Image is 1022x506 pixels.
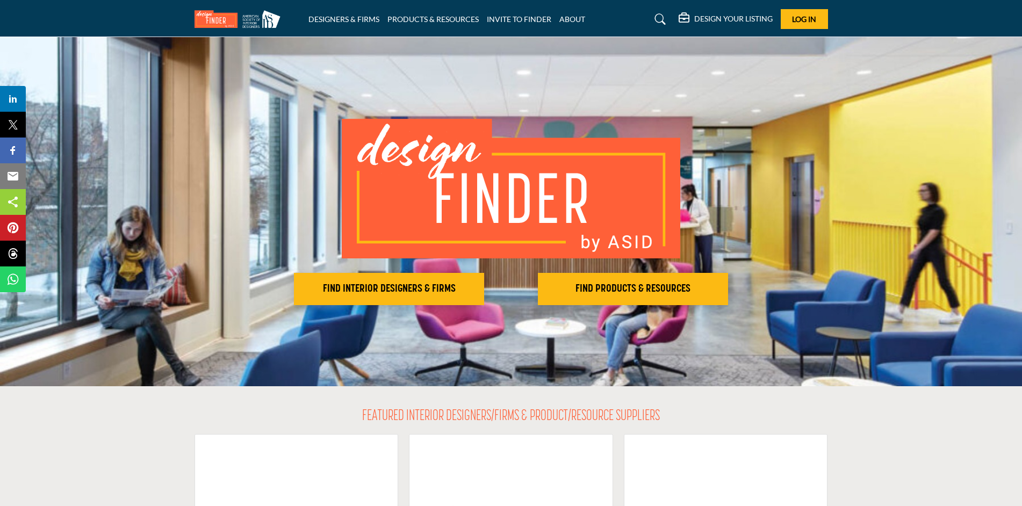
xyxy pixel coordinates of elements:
[195,10,286,28] img: Site Logo
[644,11,673,28] a: Search
[294,273,484,305] button: FIND INTERIOR DESIGNERS & FIRMS
[342,119,680,258] img: image
[297,283,481,295] h2: FIND INTERIOR DESIGNERS & FIRMS
[559,15,585,24] a: ABOUT
[362,408,660,426] h2: FEATURED INTERIOR DESIGNERS/FIRMS & PRODUCT/RESOURCE SUPPLIERS
[308,15,379,24] a: DESIGNERS & FIRMS
[679,13,773,26] div: DESIGN YOUR LISTING
[792,15,816,24] span: Log In
[387,15,479,24] a: PRODUCTS & RESOURCES
[781,9,828,29] button: Log In
[694,14,773,24] h5: DESIGN YOUR LISTING
[541,283,725,295] h2: FIND PRODUCTS & RESOURCES
[487,15,551,24] a: INVITE TO FINDER
[538,273,728,305] button: FIND PRODUCTS & RESOURCES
